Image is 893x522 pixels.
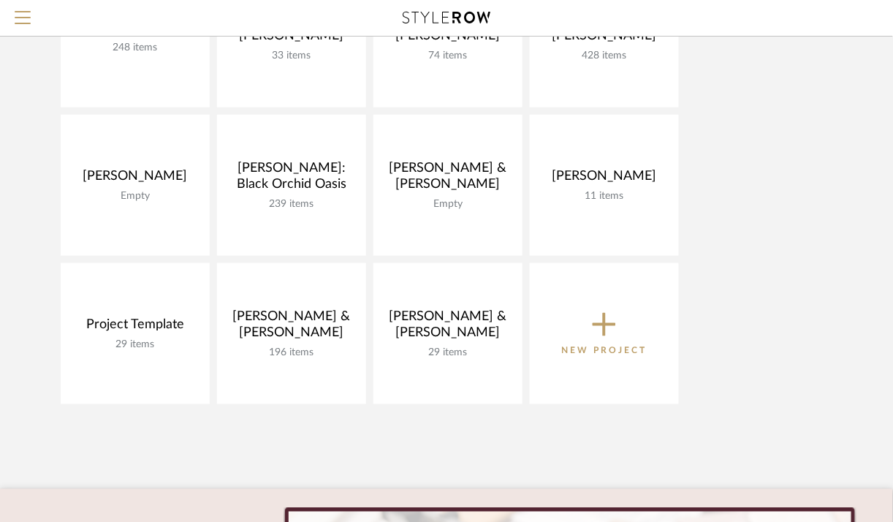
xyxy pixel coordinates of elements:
[385,347,511,359] div: 29 items
[72,338,198,351] div: 29 items
[72,168,198,190] div: [PERSON_NAME]
[541,50,667,62] div: 428 items
[229,347,354,359] div: 196 items
[562,343,647,358] p: New Project
[229,198,354,211] div: 239 items
[541,168,667,190] div: [PERSON_NAME]
[72,317,198,338] div: Project Template
[385,160,511,198] div: [PERSON_NAME] & [PERSON_NAME]
[385,309,511,347] div: [PERSON_NAME] & [PERSON_NAME]
[229,160,354,198] div: [PERSON_NAME]: Black Orchid Oasis
[72,190,198,203] div: Empty
[541,190,667,203] div: 11 items
[530,263,679,404] button: New Project
[385,198,511,211] div: Empty
[229,50,354,62] div: 33 items
[385,50,511,62] div: 74 items
[229,309,354,347] div: [PERSON_NAME] & [PERSON_NAME]
[72,42,198,54] div: 248 items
